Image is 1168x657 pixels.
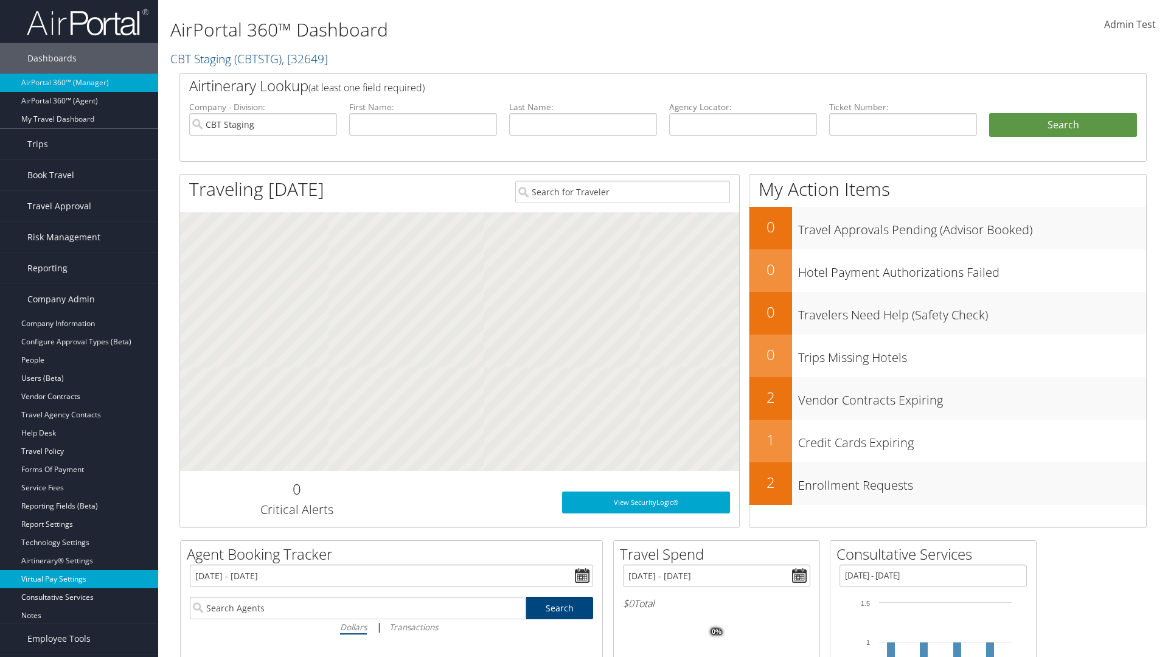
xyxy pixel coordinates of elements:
tspan: 1 [866,639,870,646]
span: Book Travel [27,160,74,190]
button: Search [989,113,1137,137]
span: Travel Approval [27,191,91,221]
h3: Trips Missing Hotels [798,343,1146,366]
span: Risk Management [27,222,100,252]
h3: Credit Cards Expiring [798,428,1146,451]
h2: 0 [749,302,792,322]
span: ( CBTSTG ) [234,50,282,67]
span: Reporting [27,253,68,283]
h1: AirPortal 360™ Dashboard [170,17,827,43]
h2: Airtinerary Lookup [189,75,1057,96]
h3: Vendor Contracts Expiring [798,386,1146,409]
h3: Travelers Need Help (Safety Check) [798,301,1146,324]
a: 0Travelers Need Help (Safety Check) [749,292,1146,335]
span: Company Admin [27,284,95,315]
tspan: 0% [712,628,721,636]
h2: 0 [749,217,792,237]
label: Ticket Number: [829,101,977,113]
h2: 0 [189,479,404,499]
label: Company - Division: [189,101,337,113]
tspan: 1.5 [861,600,870,607]
h2: 2 [749,472,792,493]
span: $0 [623,597,634,610]
h6: Total [623,597,810,610]
input: Search Agents [190,597,526,619]
h2: 1 [749,429,792,450]
h3: Critical Alerts [189,501,404,518]
div: | [190,619,593,634]
h1: Traveling [DATE] [189,176,324,202]
a: 0Trips Missing Hotels [749,335,1146,377]
a: 2Vendor Contracts Expiring [749,377,1146,420]
span: , [ 32649 ] [282,50,328,67]
h3: Hotel Payment Authorizations Failed [798,258,1146,281]
input: Search for Traveler [515,181,730,203]
label: Last Name: [509,101,657,113]
a: 2Enrollment Requests [749,462,1146,505]
h2: 0 [749,259,792,280]
label: First Name: [349,101,497,113]
h3: Enrollment Requests [798,471,1146,494]
h2: Agent Booking Tracker [187,544,602,565]
i: Dollars [340,621,367,633]
a: 0Travel Approvals Pending (Advisor Booked) [749,207,1146,249]
a: 0Hotel Payment Authorizations Failed [749,249,1146,292]
label: Agency Locator: [669,101,817,113]
span: Admin Test [1104,18,1156,31]
a: Search [526,597,594,619]
a: 1Credit Cards Expiring [749,420,1146,462]
h3: Travel Approvals Pending (Advisor Booked) [798,215,1146,238]
a: Admin Test [1104,6,1156,44]
span: Trips [27,129,48,159]
h2: Travel Spend [620,544,819,565]
h1: My Action Items [749,176,1146,202]
img: airportal-logo.png [27,8,148,36]
h2: 2 [749,387,792,408]
span: Employee Tools [27,624,91,654]
h2: Consultative Services [836,544,1036,565]
a: CBT Staging [170,50,328,67]
i: Transactions [389,621,438,633]
span: (at least one field required) [308,81,425,94]
h2: 0 [749,344,792,365]
span: Dashboards [27,43,77,74]
a: View SecurityLogic® [562,492,730,513]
